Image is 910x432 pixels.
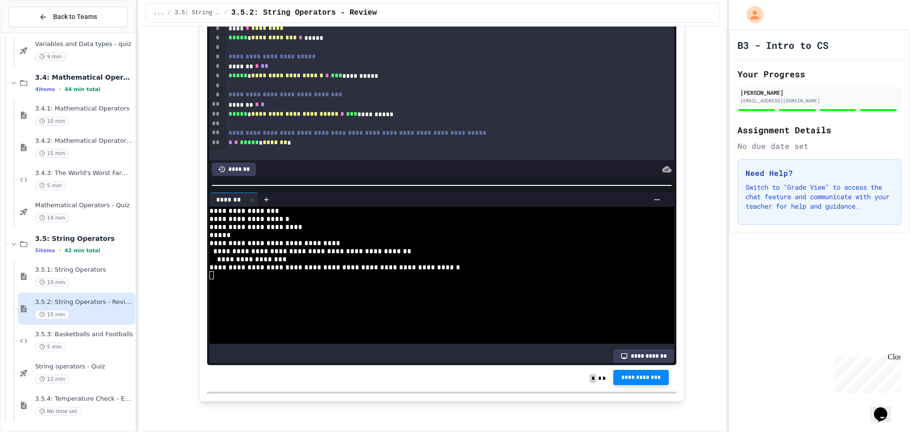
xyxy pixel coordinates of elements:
span: 3.4.1: Mathematical Operators [35,105,133,113]
div: No due date set [737,140,901,152]
span: 42 min total [64,248,100,254]
span: 10 min [35,278,69,287]
span: 10 min [35,117,69,126]
span: Back to Teams [53,12,97,22]
span: No time set [35,407,82,416]
span: 14 min [35,213,69,222]
span: 15 min [35,149,69,158]
span: 5 min [35,181,66,190]
span: 4 items [35,86,55,92]
div: Chat with us now!Close [4,4,65,60]
div: My Account [737,4,766,26]
span: 3.4.2: Mathematical Operators - Review [35,137,133,145]
span: 3.5.2: String Operators - Review [231,7,377,18]
div: [EMAIL_ADDRESS][DOMAIN_NAME] [740,97,899,104]
span: / [224,9,227,17]
span: 3.5: String Operators [35,234,133,243]
span: Variables and Data types - quiz [35,40,133,48]
h1: B3 - Intro to CS [737,38,828,52]
span: 3.4.3: The World's Worst Farmers Market [35,169,133,177]
div: [PERSON_NAME] [740,88,899,97]
span: • [59,85,61,93]
h2: Assignment Details [737,123,901,137]
span: String operators - Quiz [35,363,133,371]
iframe: chat widget [870,394,901,423]
p: Switch to "Grade View" to access the chat feature and communicate with your teacher for help and ... [746,183,893,211]
span: 3.4: Mathematical Operators [35,73,133,82]
h2: Your Progress [737,67,901,81]
span: 44 min total [64,86,100,92]
button: Back to Teams [9,7,127,27]
h3: Need Help? [746,167,893,179]
span: 15 min [35,310,69,319]
span: 3.5.3: Basketballs and Footballs [35,331,133,339]
span: 5 min [35,342,66,351]
iframe: chat widget [831,353,901,393]
span: 3.5.1: String Operators [35,266,133,274]
span: 5 items [35,248,55,254]
span: 3.5.4: Temperature Check - Exit Ticket [35,395,133,403]
span: 3.5: String Operators [175,9,220,17]
span: • [59,247,61,254]
span: 12 min [35,375,69,384]
span: Mathematical Operators - Quiz [35,202,133,210]
span: ... [154,9,164,17]
span: 9 min [35,52,66,61]
span: 3.5.2: String Operators - Review [35,298,133,306]
span: / [167,9,171,17]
